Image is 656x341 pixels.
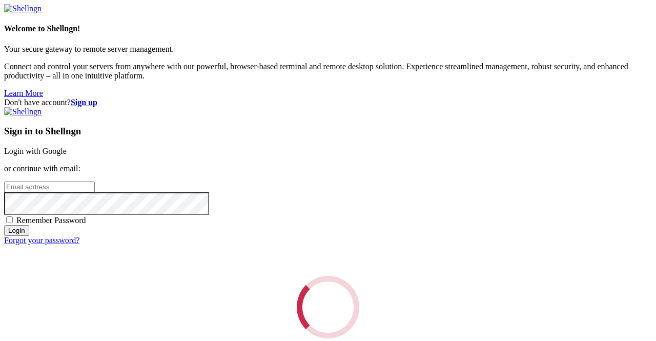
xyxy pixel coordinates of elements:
[294,273,362,341] div: Loading...
[4,98,652,107] div: Don't have account?
[71,98,97,107] a: Sign up
[4,164,652,173] p: or continue with email:
[4,147,67,155] a: Login with Google
[6,216,13,223] input: Remember Password
[4,4,42,13] img: Shellngn
[4,236,79,245] a: Forgot your password?
[4,126,652,137] h3: Sign in to Shellngn
[4,24,652,33] h4: Welcome to Shellngn!
[4,182,95,192] input: Email address
[4,62,652,81] p: Connect and control your servers from anywhere with our powerful, browser-based terminal and remo...
[4,45,652,54] p: Your secure gateway to remote server management.
[4,225,29,236] input: Login
[16,216,86,225] span: Remember Password
[4,107,42,116] img: Shellngn
[4,89,43,97] a: Learn More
